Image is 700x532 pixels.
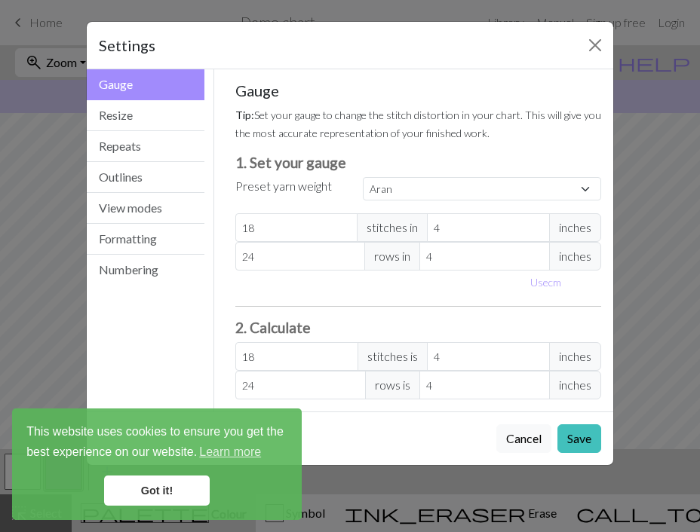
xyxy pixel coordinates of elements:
h3: 1. Set your gauge [235,154,602,171]
span: This website uses cookies to ensure you get the best experience on our website. [26,423,287,463]
button: Outlines [87,162,204,193]
strong: Tip: [235,109,254,121]
label: Preset yarn weight [235,177,332,195]
button: Close [583,33,607,57]
span: inches [549,342,601,371]
span: rows is [365,371,420,399]
div: cookieconsent [12,408,302,520]
button: Gauge [87,69,204,100]
span: inches [549,242,601,271]
button: Cancel [496,424,551,453]
span: stitches in [357,213,428,242]
button: View modes [87,193,204,224]
button: Numbering [87,255,204,285]
a: dismiss cookie message [104,475,210,506]
button: Formatting [87,224,204,255]
button: Usecm [523,271,568,294]
h5: Settings [99,34,155,57]
span: rows in [364,242,420,271]
h3: 2. Calculate [235,319,602,336]
a: learn more about cookies [197,441,263,463]
button: Resize [87,100,204,131]
span: stitches is [358,342,428,371]
small: Set your gauge to change the stitch distortion in your chart. This will give you the most accurat... [235,109,601,139]
span: inches [549,213,601,242]
h5: Gauge [235,81,602,99]
button: Save [557,424,601,453]
span: inches [549,371,601,399]
button: Repeats [87,131,204,162]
